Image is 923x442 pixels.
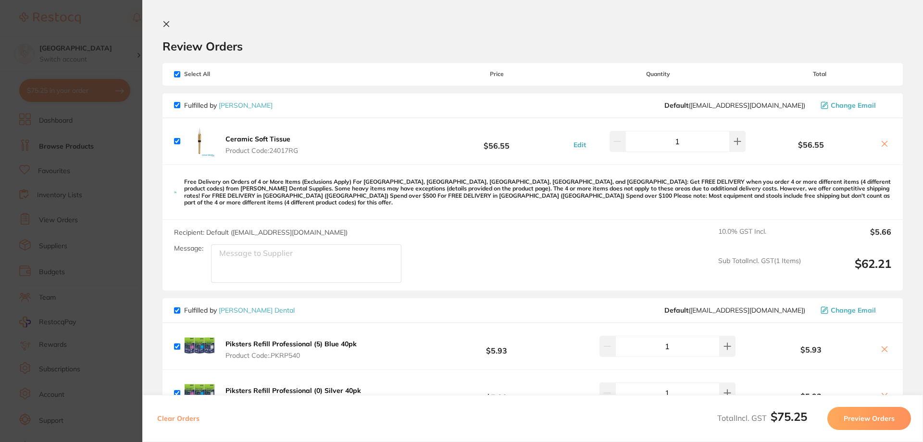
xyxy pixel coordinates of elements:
[154,407,202,430] button: Clear Orders
[174,244,203,253] label: Message:
[223,135,301,155] button: Ceramic Soft Tissue Product Code:24017RG
[748,345,874,354] b: $5.93
[425,132,568,150] b: $56.55
[162,39,903,53] h2: Review Orders
[184,101,273,109] p: Fulfilled by
[748,71,891,77] span: Total
[818,101,891,110] button: Change Email
[717,413,807,423] span: Total Incl. GST
[225,147,298,154] span: Product Code: 24017RG
[831,101,876,109] span: Change Email
[718,257,801,283] span: Sub Total Incl. GST ( 1 Items)
[225,386,361,395] b: Piksters Refill Professional (0) Silver 40pk
[748,140,874,149] b: $56.55
[223,340,360,360] button: Piksters Refill Professional (5) Blue 40pk Product Code:.PKRP540
[223,386,364,406] button: Piksters Refill Professional (0) Silver 40pk Product Code:.PKRP040
[809,257,891,283] output: $62.21
[571,140,589,149] button: Edit
[664,306,805,314] span: sales@piksters.com
[718,227,801,249] span: 10.0 % GST Incl.
[219,306,295,315] a: [PERSON_NAME] Dental
[174,71,270,77] span: Select All
[425,384,568,402] b: $5.93
[818,306,891,315] button: Change Email
[664,306,688,315] b: Default
[225,340,357,348] b: Piksters Refill Professional (5) Blue 40pk
[184,306,295,314] p: Fulfilled by
[664,101,805,109] span: save@adamdental.com.au
[174,228,348,237] span: Recipient: Default ( [EMAIL_ADDRESS][DOMAIN_NAME] )
[184,126,215,157] img: N2l1amRscA
[831,306,876,314] span: Change Email
[827,407,911,430] button: Preview Orders
[748,392,874,401] b: $5.93
[184,378,215,408] img: ZnE5c2RoZw
[425,338,568,355] b: $5.93
[425,71,568,77] span: Price
[809,227,891,249] output: $5.66
[664,101,688,110] b: Default
[219,101,273,110] a: [PERSON_NAME]
[771,409,807,424] b: $75.25
[184,331,215,362] img: Nzcya2ZsdQ
[184,178,891,206] p: Free Delivery on Orders of 4 or More Items (Exclusions Apply) For [GEOGRAPHIC_DATA], [GEOGRAPHIC_...
[225,135,290,143] b: Ceramic Soft Tissue
[225,352,357,359] span: Product Code: .PKRP540
[569,71,748,77] span: Quantity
